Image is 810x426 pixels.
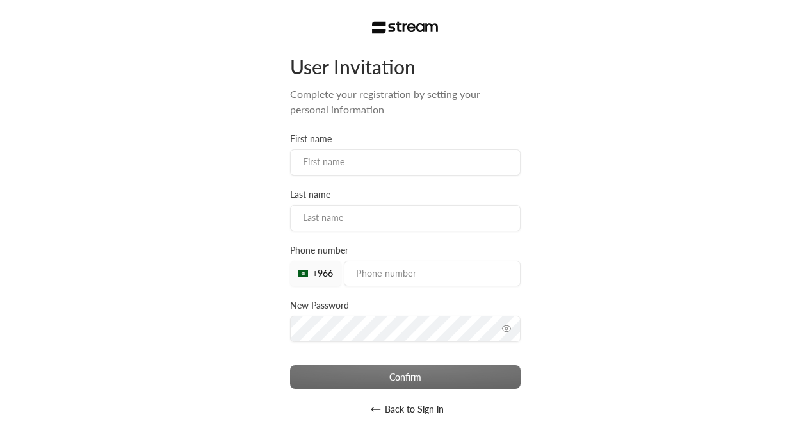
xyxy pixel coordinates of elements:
label: New Password [290,299,349,312]
button: Back to Sign in [290,397,521,422]
div: User Invitation [290,54,521,79]
input: Last name [290,205,521,231]
label: First name [290,133,332,145]
label: Last name [290,188,330,201]
img: Stream Logo [372,21,438,34]
label: Phone number [290,244,348,257]
div: +966 [290,261,341,286]
input: First name [290,149,521,176]
button: toggle password visibility [496,318,517,339]
input: Phone number [344,261,521,286]
div: Complete your registration by setting your personal information [290,86,521,117]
